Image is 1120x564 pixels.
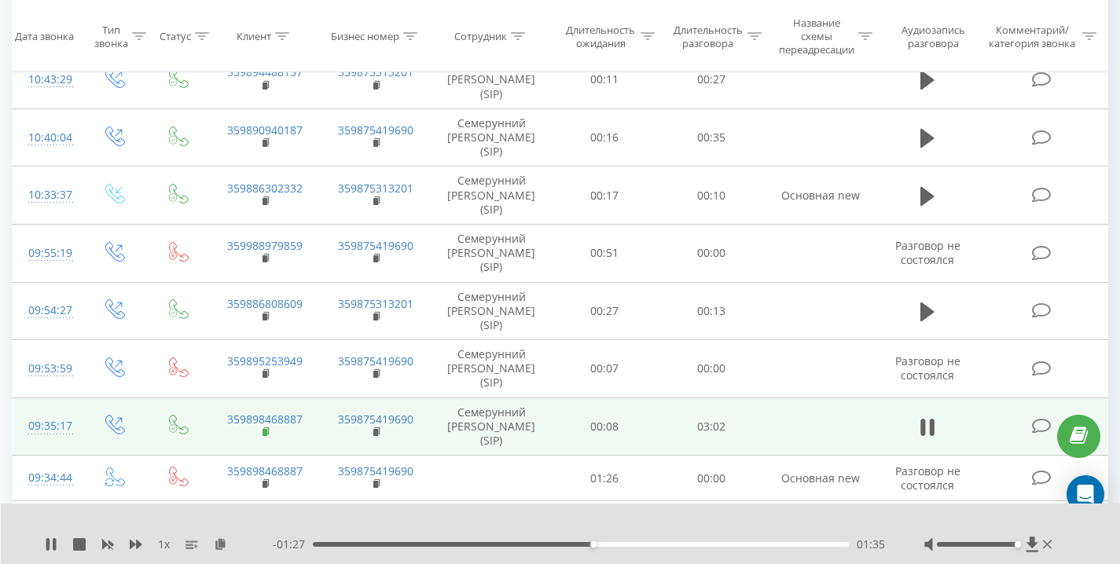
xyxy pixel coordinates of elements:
div: Accessibility label [1015,541,1021,548]
div: Тип звонка [94,23,128,49]
a: 359988979859 [227,238,303,253]
span: 1 x [158,537,170,552]
div: Аудиозапись разговора [890,23,975,49]
td: Семерунний [PERSON_NAME] (SIP) [431,282,551,340]
td: 00:27 [658,51,765,109]
a: 359898468887 [227,463,303,478]
a: 359875313201 [338,64,413,79]
a: 359898468887 [227,412,303,427]
a: 359875313201 [338,296,413,311]
div: Комментарий/категория звонка [986,23,1078,49]
td: Семерунний [PERSON_NAME] (SIP) [431,51,551,109]
td: 00:08 [551,397,658,456]
td: 00:17 [551,167,658,225]
span: Разговор не состоялся [895,238,960,267]
td: 00:42 [551,501,658,559]
a: 359875419690 [338,123,413,137]
div: Статус [160,30,191,43]
a: 359875313201 [338,181,413,196]
a: 359886302332 [227,181,303,196]
div: Сотрудник [454,30,507,43]
td: 00:07 [551,340,658,398]
td: Семерунний [PERSON_NAME] (SIP) [431,167,551,225]
a: 359875419690 [338,463,413,478]
td: 00:13 [658,282,765,340]
div: Длительность разговора [673,23,744,49]
a: 359894488157 [227,64,303,79]
a: 359895253949 [227,353,303,368]
div: Дата звонка [15,30,74,43]
td: Семерунний [PERSON_NAME] (SIP) [431,340,551,398]
div: 10:33:37 [28,180,65,211]
span: - 01:27 [273,537,313,552]
td: 00:35 [658,108,765,167]
td: Основная new [765,456,876,501]
td: Семерунний [PERSON_NAME] (SIP) [431,224,551,282]
div: 09:53:59 [28,353,65,384]
div: 09:34:44 [28,463,65,493]
span: Разговор не состоялся [895,463,960,493]
div: 10:43:29 [28,64,65,95]
span: 01:35 [857,537,885,552]
div: Accessibility label [590,541,597,548]
td: 00:27 [551,282,658,340]
td: 00:11 [551,51,658,109]
div: 09:54:27 [28,295,65,326]
td: Семерунний [PERSON_NAME] (SIP) [431,108,551,167]
a: 359875419690 [338,353,413,368]
td: 00:00 [658,340,765,398]
div: Длительность ожидания [565,23,636,49]
div: 09:35:17 [28,411,65,441]
td: 00:51 [551,224,658,282]
td: 00:00 [658,501,765,559]
div: Название схемы переадресации [779,16,854,57]
td: Семерунний [PERSON_NAME] (SIP) [431,397,551,456]
div: Клиент [237,30,271,43]
td: 00:00 [658,224,765,282]
a: 359875419690 [338,238,413,253]
div: 10:40:04 [28,123,65,153]
a: 359875419690 [338,412,413,427]
td: Семерунний [PERSON_NAME] (SIP) [431,501,551,559]
a: 359890940187 [227,123,303,137]
td: 01:26 [551,456,658,501]
td: 03:02 [658,397,765,456]
td: Основная new [765,167,876,225]
td: 00:10 [658,167,765,225]
a: 359886808609 [227,296,303,311]
div: Бизнес номер [331,30,399,43]
div: Open Intercom Messenger [1067,475,1104,513]
div: 09:55:19 [28,238,65,269]
td: 00:00 [658,456,765,501]
td: 00:16 [551,108,658,167]
span: Разговор не состоялся [895,353,960,383]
